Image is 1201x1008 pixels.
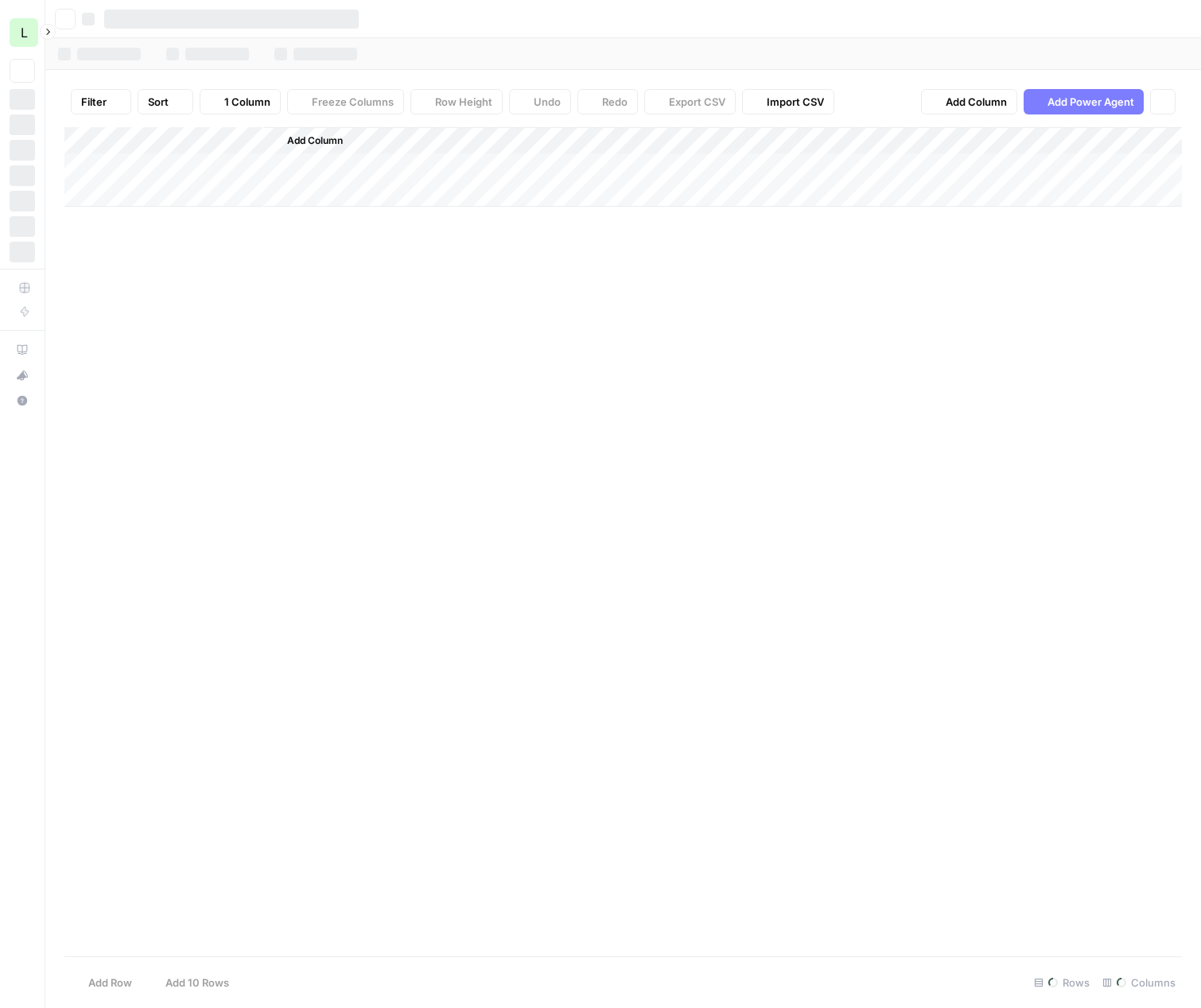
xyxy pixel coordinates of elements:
span: Row Height [435,94,492,110]
button: What's new? [10,362,35,388]
span: Undo [534,94,561,110]
div: Rows [1028,970,1096,995]
span: Add Column [287,134,343,148]
span: 1 Column [224,94,270,110]
button: Sort [138,89,193,114]
button: Import CSV [742,89,834,114]
a: AirOps Academy [10,337,35,362]
button: Workspace: Lob [10,13,35,52]
button: Add Column [266,130,349,151]
button: Help + Support [10,388,35,413]
span: Add Column [946,94,1007,110]
button: Redo [577,89,638,114]
span: Redo [602,94,628,110]
span: Add Power Agent [1047,94,1134,110]
span: Add 10 Rows [165,975,229,991]
button: 1 Column [200,89,281,114]
button: Export CSV [644,89,736,114]
button: Add Power Agent [1024,89,1144,114]
button: Freeze Columns [287,89,404,114]
span: Freeze Columns [312,94,394,110]
span: Filter [81,94,107,110]
button: Filter [71,89,131,114]
span: Add Row [88,975,132,991]
span: L [21,23,28,42]
div: Columns [1096,970,1182,995]
button: Add 10 Rows [142,970,239,995]
div: What's new? [10,363,34,387]
span: Export CSV [669,94,725,110]
span: Import CSV [767,94,824,110]
button: Undo [509,89,571,114]
button: Row Height [410,89,503,114]
span: Sort [148,94,169,110]
button: Add Row [64,970,142,995]
button: Add Column [921,89,1017,114]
